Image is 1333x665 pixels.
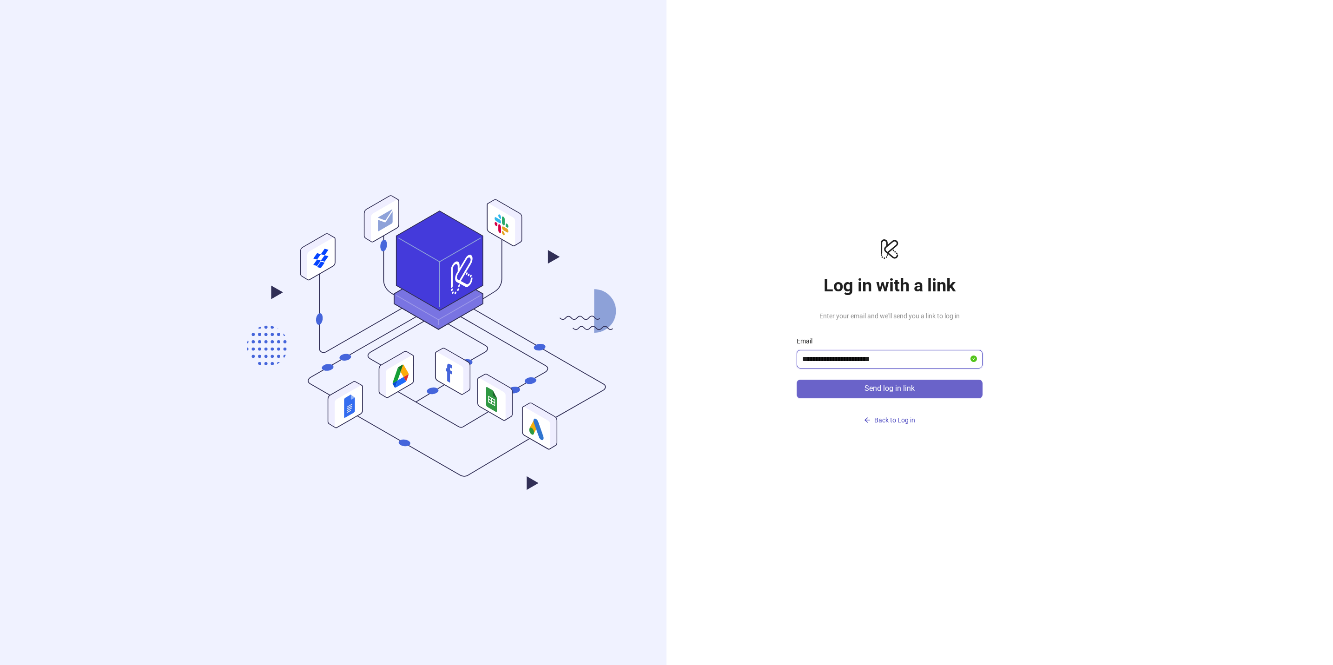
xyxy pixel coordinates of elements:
button: Back to Log in [797,413,983,428]
span: Send log in link [864,384,915,393]
button: Send log in link [797,380,983,398]
label: Email [797,336,818,346]
h1: Log in with a link [797,275,983,296]
span: Back to Log in [874,416,915,424]
span: arrow-left [864,417,871,423]
span: Enter your email and we'll send you a link to log in [797,311,983,321]
input: Email [802,354,969,365]
a: Back to Log in [797,398,983,428]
